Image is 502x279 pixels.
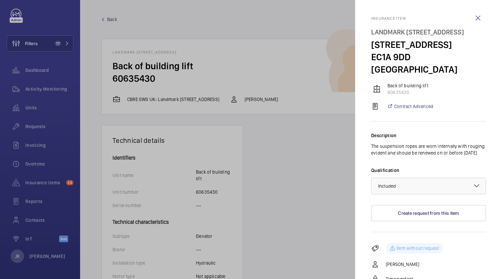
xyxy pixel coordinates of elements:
p: The suspension ropes are worn internally with rouging evident and should be renewed on or before ... [371,143,486,156]
span: Included [378,183,396,189]
p: Item without request [397,245,439,252]
div: Description [371,132,486,139]
p: Back of building lift [388,82,486,89]
p: 60635430 [388,89,486,96]
h4: [STREET_ADDRESS] EC1A 9DD [GEOGRAPHIC_DATA] [371,26,486,76]
div: Landmark [STREET_ADDRESS] [371,26,486,38]
img: elevator.svg [373,85,381,93]
a: Contract Advanced [387,103,433,110]
p: Insurance item [371,16,486,21]
p: [PERSON_NAME] [386,261,419,268]
button: Create request from this item [371,205,486,221]
label: Qualification [371,167,486,174]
